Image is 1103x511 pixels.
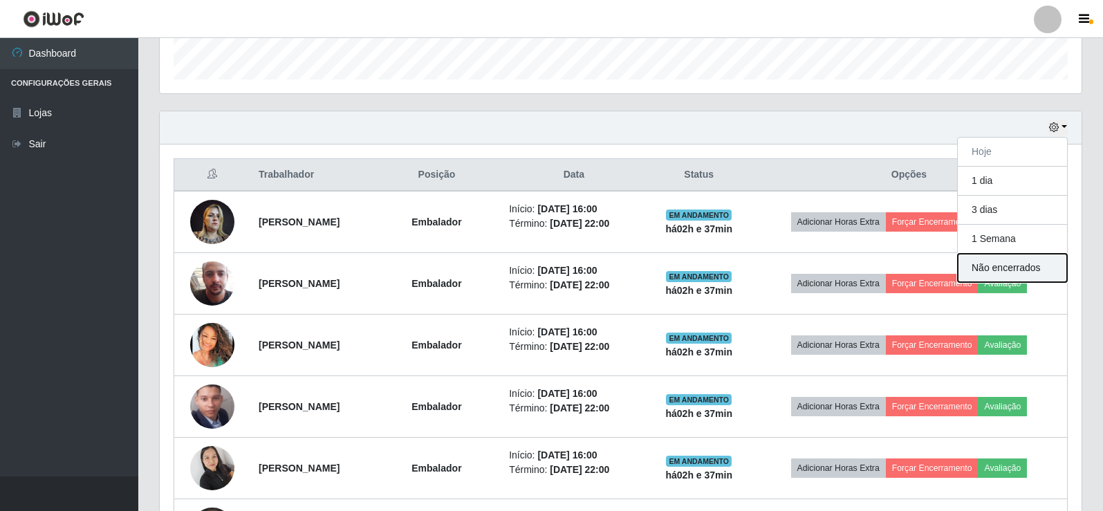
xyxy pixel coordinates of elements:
li: Início: [509,387,638,401]
th: Opções [751,159,1068,192]
button: 1 Semana [958,225,1067,254]
th: Trabalhador [250,159,373,192]
time: [DATE] 22:00 [550,341,609,352]
button: Forçar Encerramento [886,274,979,293]
button: Adicionar Horas Extra [791,397,886,416]
img: CoreUI Logo [23,10,84,28]
strong: há 02 h e 37 min [665,470,732,481]
button: Não encerrados [958,254,1067,282]
li: Término: [509,278,638,292]
strong: Embalador [411,216,461,227]
span: EM ANDAMENTO [666,271,732,282]
button: Forçar Encerramento [886,212,979,232]
time: [DATE] 16:00 [537,388,597,399]
button: Adicionar Horas Extra [791,335,886,355]
time: [DATE] 16:00 [537,326,597,337]
li: Término: [509,340,638,354]
strong: Embalador [411,278,461,289]
img: 1712344529045.jpeg [190,323,234,367]
li: Término: [509,463,638,477]
strong: [PERSON_NAME] [259,401,340,412]
span: EM ANDAMENTO [666,333,732,344]
button: Avaliação [978,274,1027,293]
button: Forçar Encerramento [886,458,979,478]
time: [DATE] 22:00 [550,402,609,414]
button: Avaliação [978,397,1027,416]
strong: há 02 h e 37 min [665,223,732,234]
img: 1722007663957.jpeg [190,438,234,497]
time: [DATE] 22:00 [550,279,609,290]
span: EM ANDAMENTO [666,456,732,467]
time: [DATE] 22:00 [550,464,609,475]
th: Data [501,159,647,192]
img: 1745843945427.jpeg [190,244,234,323]
strong: [PERSON_NAME] [259,463,340,474]
strong: Embalador [411,401,461,412]
li: Término: [509,216,638,231]
button: Adicionar Horas Extra [791,212,886,232]
strong: há 02 h e 37 min [665,285,732,296]
li: Término: [509,401,638,416]
button: Avaliação [978,335,1027,355]
button: Forçar Encerramento [886,397,979,416]
li: Início: [509,202,638,216]
button: Adicionar Horas Extra [791,274,886,293]
time: [DATE] 16:00 [537,203,597,214]
button: Adicionar Horas Extra [791,458,886,478]
th: Posição [373,159,501,192]
time: [DATE] 16:00 [537,265,597,276]
button: 3 dias [958,196,1067,225]
li: Início: [509,448,638,463]
li: Início: [509,263,638,278]
img: 1672867768596.jpeg [190,192,234,251]
strong: há 02 h e 37 min [665,408,732,419]
button: Forçar Encerramento [886,335,979,355]
strong: [PERSON_NAME] [259,278,340,289]
time: [DATE] 22:00 [550,218,609,229]
li: Início: [509,325,638,340]
time: [DATE] 16:00 [537,449,597,461]
strong: Embalador [411,463,461,474]
strong: [PERSON_NAME] [259,340,340,351]
button: Hoje [958,138,1067,167]
strong: [PERSON_NAME] [259,216,340,227]
button: Avaliação [978,458,1027,478]
strong: Embalador [411,340,461,351]
span: EM ANDAMENTO [666,394,732,405]
th: Status [647,159,751,192]
span: EM ANDAMENTO [666,210,732,221]
strong: há 02 h e 37 min [665,346,732,357]
img: 1718410528864.jpeg [190,359,234,455]
button: 1 dia [958,167,1067,196]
